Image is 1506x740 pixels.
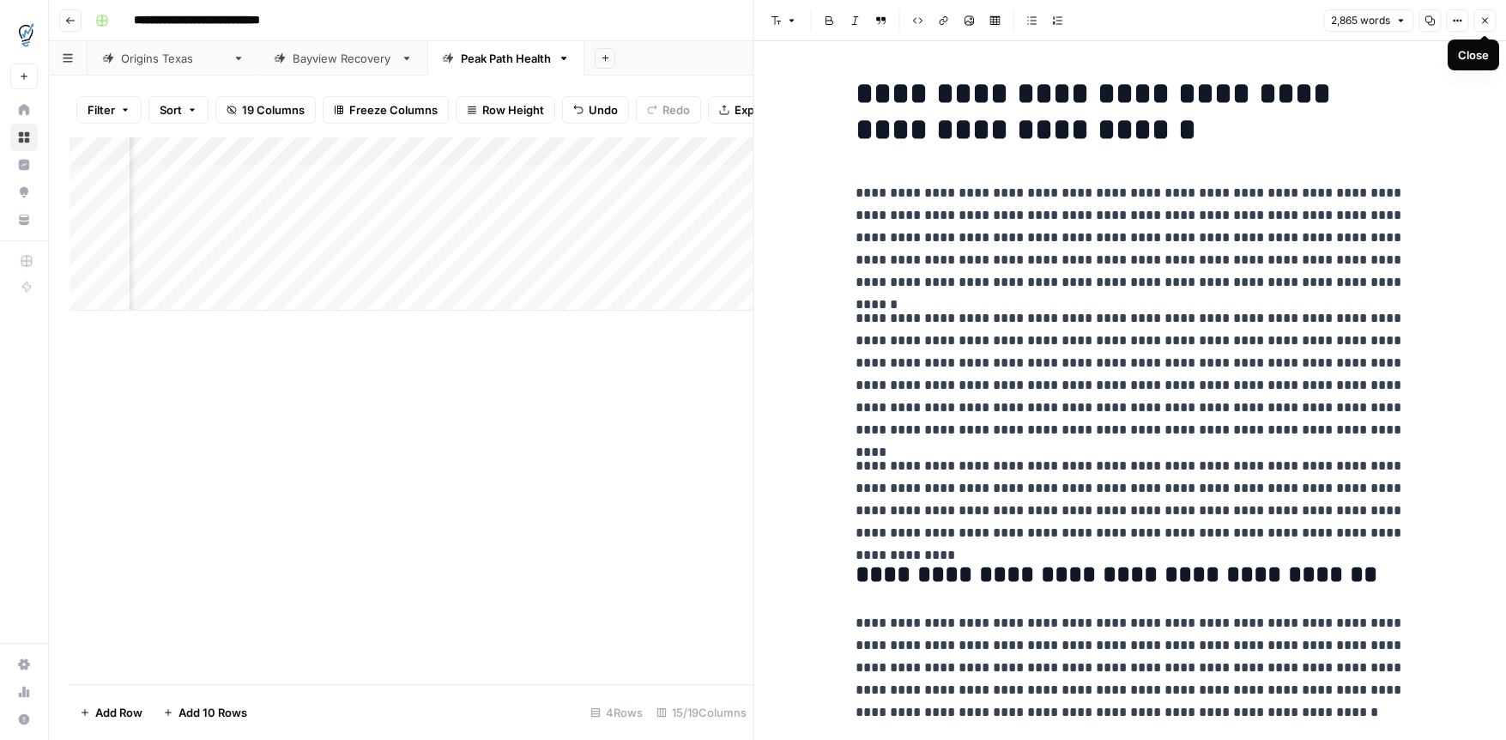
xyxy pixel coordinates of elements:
[10,124,38,151] a: Browse
[242,101,305,118] span: 19 Columns
[323,96,449,124] button: Freeze Columns
[461,50,551,67] div: Peak Path Health
[10,651,38,678] a: Settings
[1331,13,1390,28] span: 2,865 words
[293,50,394,67] div: Bayview Recovery
[10,206,38,234] a: Your Data
[1458,46,1489,64] div: Close
[482,101,544,118] span: Row Height
[178,704,247,721] span: Add 10 Rows
[735,101,795,118] span: Export CSV
[349,101,438,118] span: Freeze Columns
[259,41,427,76] a: Bayview Recovery
[10,151,38,179] a: Insights
[10,20,41,51] img: TDI Content Team Logo
[148,96,209,124] button: Sort
[76,96,142,124] button: Filter
[160,101,182,118] span: Sort
[88,41,259,76] a: Origins [US_STATE]
[10,706,38,733] button: Help + Support
[636,96,701,124] button: Redo
[650,699,753,726] div: 15/19 Columns
[662,101,690,118] span: Redo
[10,14,38,57] button: Workspace: TDI Content Team
[10,179,38,206] a: Opportunities
[708,96,807,124] button: Export CSV
[95,704,142,721] span: Add Row
[1323,9,1413,32] button: 2,865 words
[584,699,650,726] div: 4 Rows
[70,699,153,726] button: Add Row
[456,96,555,124] button: Row Height
[427,41,584,76] a: Peak Path Health
[10,678,38,706] a: Usage
[10,96,38,124] a: Home
[562,96,629,124] button: Undo
[589,101,618,118] span: Undo
[121,50,226,67] div: Origins [US_STATE]
[215,96,316,124] button: 19 Columns
[88,101,115,118] span: Filter
[153,699,257,726] button: Add 10 Rows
